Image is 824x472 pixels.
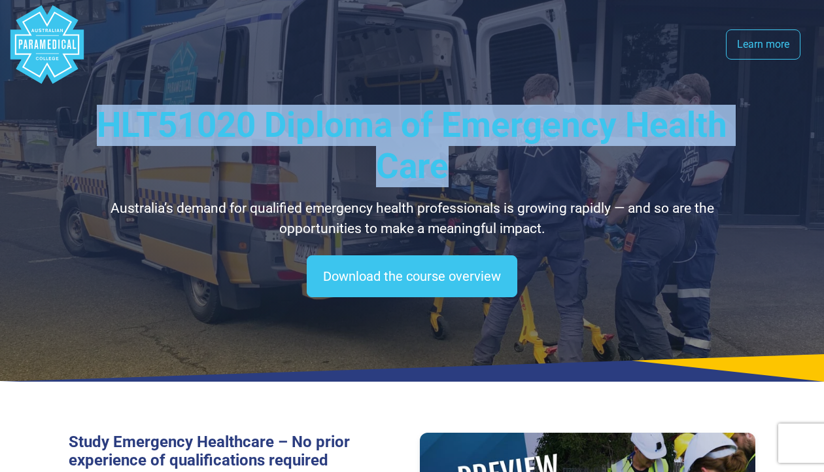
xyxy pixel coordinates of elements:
a: Download the course overview [307,255,517,297]
div: Australian Paramedical College [8,5,86,84]
p: Australia’s demand for qualified emergency health professionals is growing rapidly — and so are t... [69,198,756,240]
span: HLT51020 Diploma of Emergency Health Care [97,105,727,187]
a: Learn more [726,29,800,60]
h3: Study Emergency Healthcare – No prior experience of qualifications required [69,433,404,471]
